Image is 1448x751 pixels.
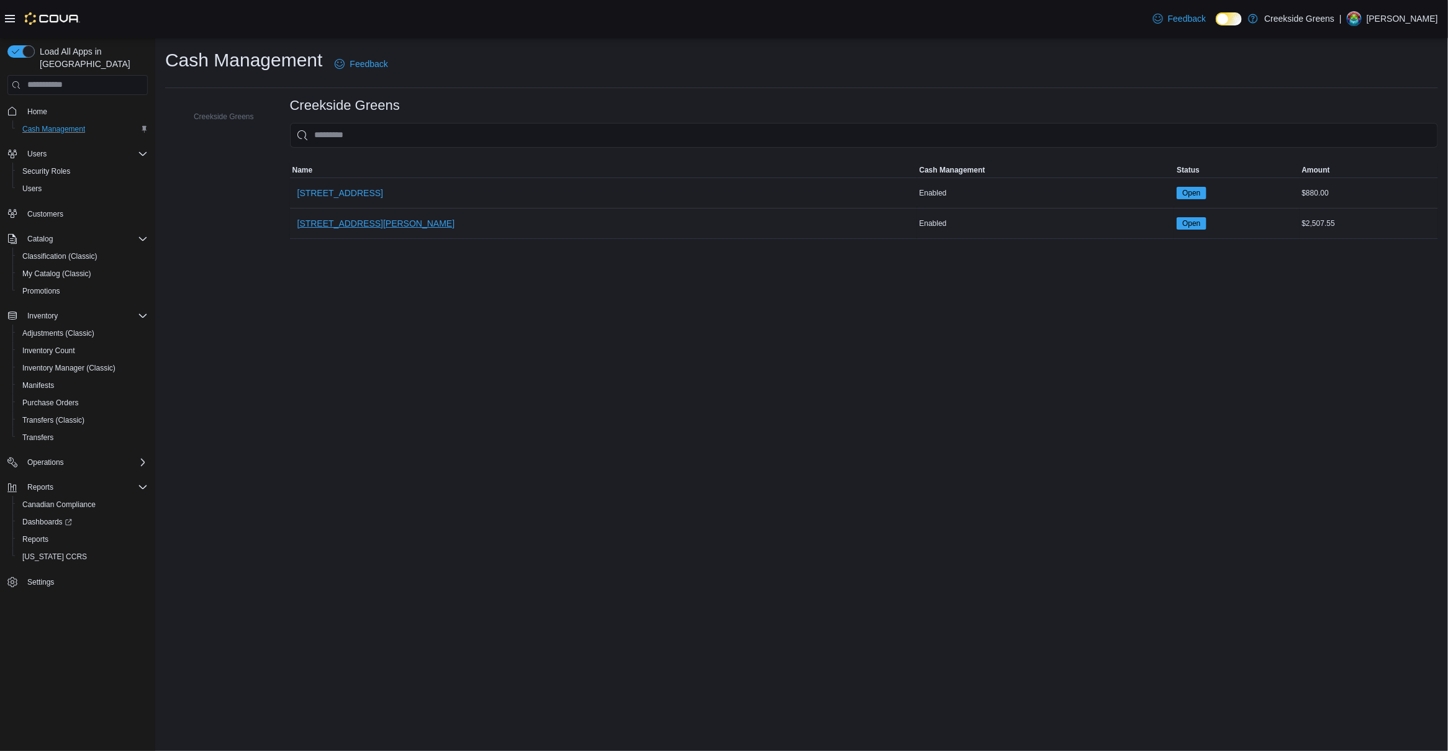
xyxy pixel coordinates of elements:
button: My Catalog (Classic) [12,265,153,282]
span: Creekside Greens [194,112,254,122]
span: Transfers [22,433,53,443]
span: Dashboards [17,515,148,529]
nav: Complex example [7,97,148,624]
span: Inventory [27,311,58,321]
img: Cova [25,12,80,25]
a: Transfers [17,430,58,445]
button: Manifests [12,377,153,394]
a: Adjustments (Classic) [17,326,99,341]
a: Purchase Orders [17,395,84,410]
span: Reports [17,532,148,547]
span: Classification (Classic) [17,249,148,264]
button: Promotions [12,282,153,300]
span: Customers [22,206,148,222]
button: Users [22,146,52,161]
span: Settings [27,577,54,587]
button: Inventory [2,307,153,325]
span: Catalog [22,232,148,246]
span: Open [1177,217,1206,230]
span: Status [1177,165,1200,175]
button: Inventory Manager (Classic) [12,359,153,377]
span: Adjustments (Classic) [22,328,94,338]
span: Reports [22,480,148,495]
span: Operations [22,455,148,470]
span: Feedback [1168,12,1206,25]
span: Adjustments (Classic) [17,326,148,341]
span: [STREET_ADDRESS] [297,187,383,199]
span: Inventory Count [17,343,148,358]
div: Enabled [917,216,1175,231]
span: Home [22,104,148,119]
span: My Catalog (Classic) [17,266,148,281]
button: Amount [1300,163,1438,178]
a: Settings [22,575,59,590]
button: [US_STATE] CCRS [12,548,153,565]
a: Dashboards [12,513,153,531]
span: Inventory [22,308,148,323]
span: Transfers (Classic) [17,413,148,428]
button: Transfers (Classic) [12,411,153,429]
button: Name [290,163,917,178]
button: Cash Management [12,120,153,138]
span: Canadian Compliance [22,500,96,510]
a: My Catalog (Classic) [17,266,96,281]
span: Name [292,165,313,175]
button: Reports [2,479,153,496]
span: Open [1182,187,1200,199]
button: Users [2,145,153,163]
a: Customers [22,207,68,222]
button: Status [1174,163,1299,178]
button: Catalog [2,230,153,248]
span: Manifests [17,378,148,393]
button: [STREET_ADDRESS] [292,181,388,205]
p: | [1339,11,1342,26]
span: Washington CCRS [17,549,148,564]
input: Dark Mode [1216,12,1242,25]
a: Promotions [17,284,65,299]
a: Feedback [1148,6,1211,31]
a: Dashboards [17,515,77,529]
button: Transfers [12,429,153,446]
span: Amount [1302,165,1330,175]
span: Manifests [22,380,54,390]
a: Transfers (Classic) [17,413,89,428]
button: Inventory Count [12,342,153,359]
button: Purchase Orders [12,394,153,411]
span: Settings [22,574,148,590]
span: Customers [27,209,63,219]
span: Inventory Count [22,346,75,356]
span: Inventory Manager (Classic) [17,361,148,375]
button: Cash Management [917,163,1175,178]
span: Users [22,184,42,194]
a: Home [22,104,52,119]
button: Operations [22,455,69,470]
a: Security Roles [17,164,75,179]
span: Catalog [27,234,53,244]
button: Customers [2,205,153,223]
span: Cash Management [17,122,148,137]
p: Creekside Greens [1264,11,1334,26]
span: Users [22,146,148,161]
span: Security Roles [22,166,70,176]
a: Manifests [17,378,59,393]
span: Home [27,107,47,117]
span: Promotions [17,284,148,299]
a: Feedback [330,52,392,76]
button: Classification (Classic) [12,248,153,265]
h1: Cash Management [165,48,322,73]
div: Enabled [917,186,1175,200]
button: [STREET_ADDRESS][PERSON_NAME] [292,211,460,236]
button: Operations [2,454,153,471]
a: Classification (Classic) [17,249,102,264]
button: Creekside Greens [176,109,259,124]
span: Transfers [17,430,148,445]
span: Users [17,181,148,196]
div: $2,507.55 [1300,216,1438,231]
button: Reports [22,480,58,495]
span: Feedback [350,58,387,70]
a: Users [17,181,47,196]
span: My Catalog (Classic) [22,269,91,279]
a: [US_STATE] CCRS [17,549,92,564]
a: Canadian Compliance [17,497,101,512]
